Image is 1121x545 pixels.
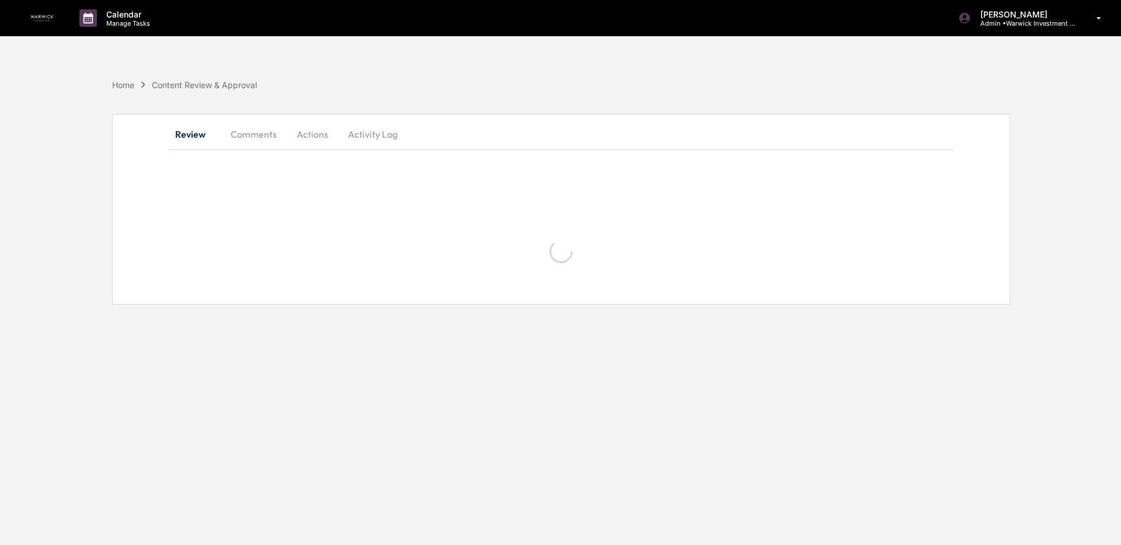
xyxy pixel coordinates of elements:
[97,19,156,27] p: Manage Tasks
[221,120,286,148] button: Comments
[152,80,257,90] div: Content Review & Approval
[286,120,339,148] button: Actions
[169,120,953,148] div: secondary tabs example
[28,15,56,21] img: logo
[112,80,134,90] div: Home
[169,120,221,148] button: Review
[971,9,1080,19] p: [PERSON_NAME]
[97,9,156,19] p: Calendar
[971,19,1080,27] p: Admin • Warwick Investment Group
[339,120,407,148] button: Activity Log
